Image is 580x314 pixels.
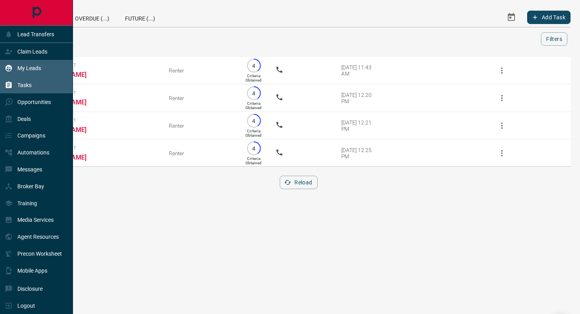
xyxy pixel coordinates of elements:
p: 4 [251,145,257,151]
p: Criteria Obtained [245,156,262,165]
div: Renter [169,95,232,101]
p: 4 [251,63,257,69]
div: [DATE] 11:43 AM [341,64,375,77]
button: Reload [280,176,317,189]
div: Renter [169,67,232,74]
div: [DATE] 12:20 PM [341,92,375,104]
span: Viewing Request [39,145,157,150]
p: Criteria Obtained [245,74,262,82]
div: Future (...) [117,8,163,27]
div: [DATE] 12:25 PM [341,147,375,160]
p: 4 [251,118,257,124]
p: 4 [251,90,257,96]
button: Filters [541,32,567,46]
div: Renter [169,150,232,156]
span: Viewing Request [39,118,157,123]
span: Viewing Request [39,90,157,95]
div: Overdue (...) [67,8,117,27]
span: Viewing Request [39,63,157,68]
div: [DATE] 12:21 PM [341,119,375,132]
button: Select Date Range [502,8,521,27]
p: Criteria Obtained [245,129,262,137]
div: Renter [169,123,232,129]
p: Criteria Obtained [245,101,262,110]
button: Add Task [527,11,571,24]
